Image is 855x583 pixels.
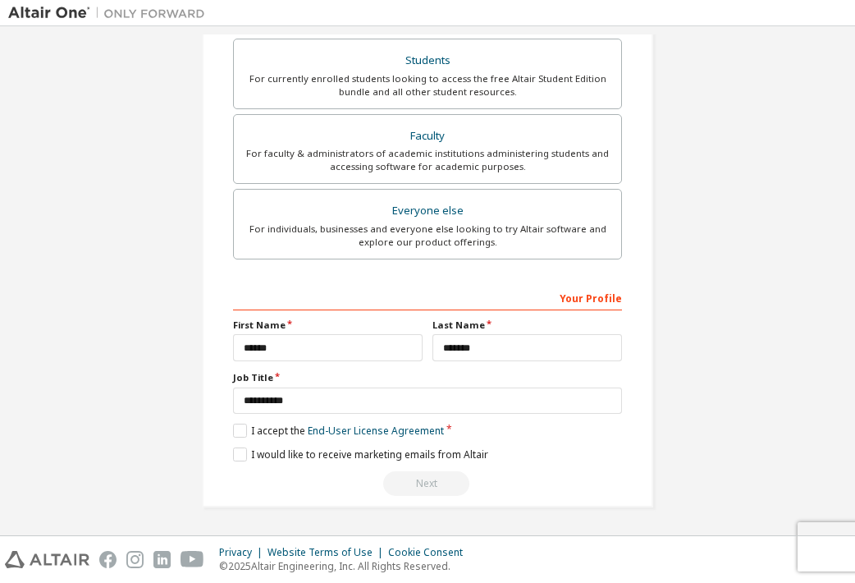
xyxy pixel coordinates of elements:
div: Privacy [219,546,267,559]
div: Everyone else [244,200,611,223]
img: Altair One [8,5,213,21]
label: Job Title [233,371,622,384]
label: I would like to receive marketing emails from Altair [233,448,488,461]
img: facebook.svg [99,551,117,568]
label: Last Name [432,319,622,332]
div: For faculty & administrators of academic institutions administering students and accessing softwa... [244,147,611,173]
img: instagram.svg [126,551,144,568]
img: youtube.svg [181,551,204,568]
p: © 2025 Altair Engineering, Inc. All Rights Reserved. [219,559,473,573]
label: First Name [233,319,423,332]
a: End-User License Agreement [308,424,444,438]
div: For individuals, businesses and everyone else looking to try Altair software and explore our prod... [244,223,611,249]
div: For currently enrolled students looking to access the free Altair Student Edition bundle and all ... [244,72,611,99]
div: Faculty [244,125,611,148]
div: Cookie Consent [388,546,473,559]
div: Read and acccept EULA to continue [233,471,622,496]
img: linkedin.svg [153,551,171,568]
label: I accept the [233,424,444,438]
div: Students [244,49,611,72]
div: Website Terms of Use [267,546,388,559]
div: Your Profile [233,284,622,310]
img: altair_logo.svg [5,551,89,568]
